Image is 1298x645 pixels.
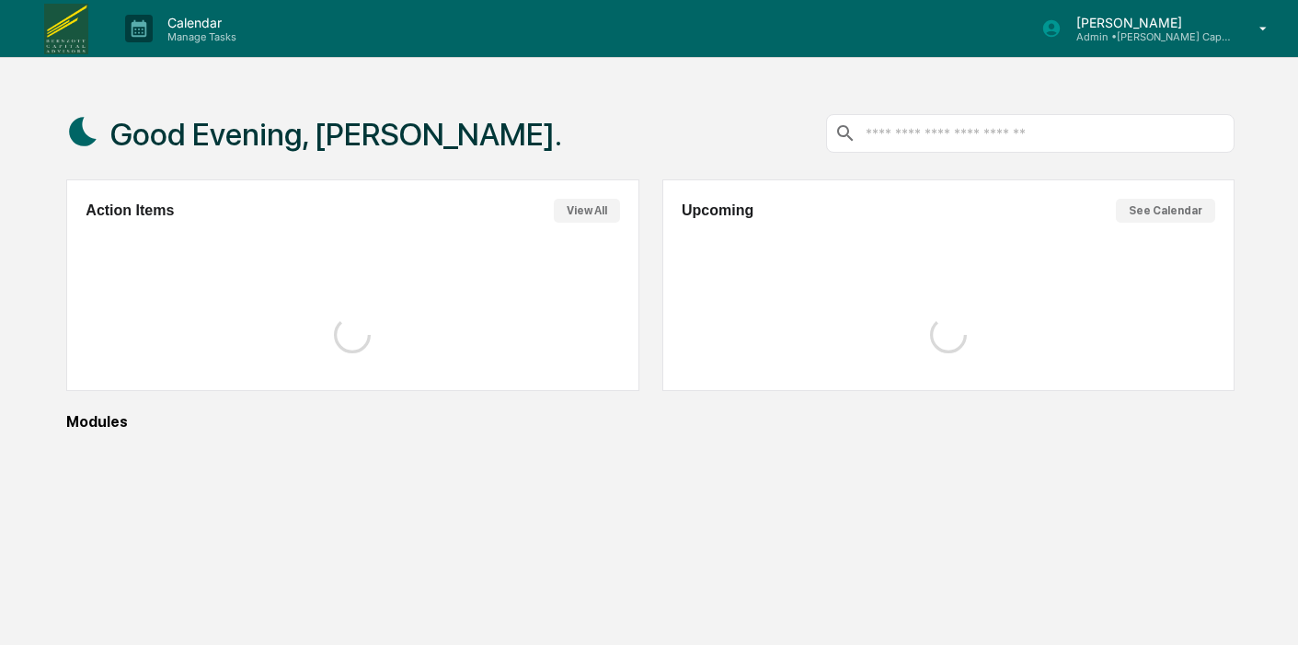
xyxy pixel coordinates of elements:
button: View All [554,199,620,223]
h2: Action Items [86,202,174,219]
button: See Calendar [1116,199,1215,223]
div: Modules [66,413,1235,431]
h1: Good Evening, [PERSON_NAME]. [110,116,562,153]
p: Manage Tasks [153,30,246,43]
p: [PERSON_NAME] [1062,15,1233,30]
p: Admin • [PERSON_NAME] Capital Advisors [1062,30,1233,43]
h2: Upcoming [682,202,753,219]
img: logo [44,4,88,54]
p: Calendar [153,15,246,30]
